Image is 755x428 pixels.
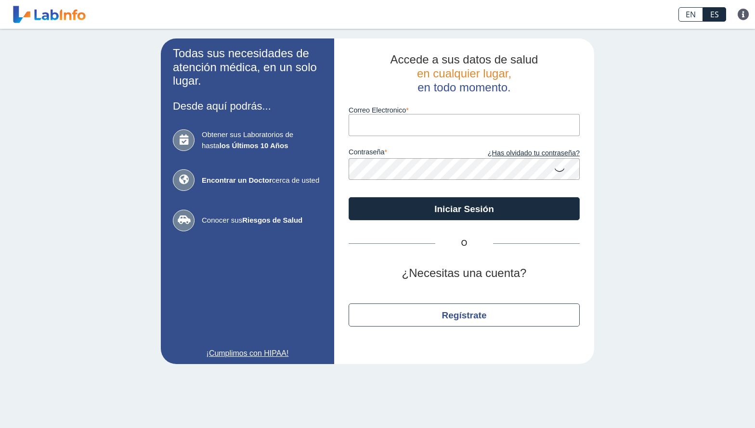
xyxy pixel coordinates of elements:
h3: Desde aquí podrás... [173,100,322,112]
a: ¿Has olvidado tu contraseña? [464,148,580,159]
h2: Todas sus necesidades de atención médica, en un solo lugar. [173,47,322,88]
b: Riesgos de Salud [242,216,302,224]
span: cerca de usted [202,175,322,186]
label: contraseña [349,148,464,159]
span: Accede a sus datos de salud [391,53,538,66]
a: ES [703,7,726,22]
a: ¡Cumplimos con HIPAA! [173,348,322,359]
b: Encontrar un Doctor [202,176,272,184]
span: Conocer sus [202,215,322,226]
b: los Últimos 10 Años [220,141,288,150]
h2: ¿Necesitas una cuenta? [349,266,580,280]
span: Obtener sus Laboratorios de hasta [202,129,322,151]
label: Correo Electronico [349,106,580,114]
a: EN [678,7,703,22]
span: en cualquier lugar, [417,67,511,80]
span: O [435,238,493,249]
button: Regístrate [349,303,580,327]
span: en todo momento. [417,81,510,94]
button: Iniciar Sesión [349,197,580,220]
